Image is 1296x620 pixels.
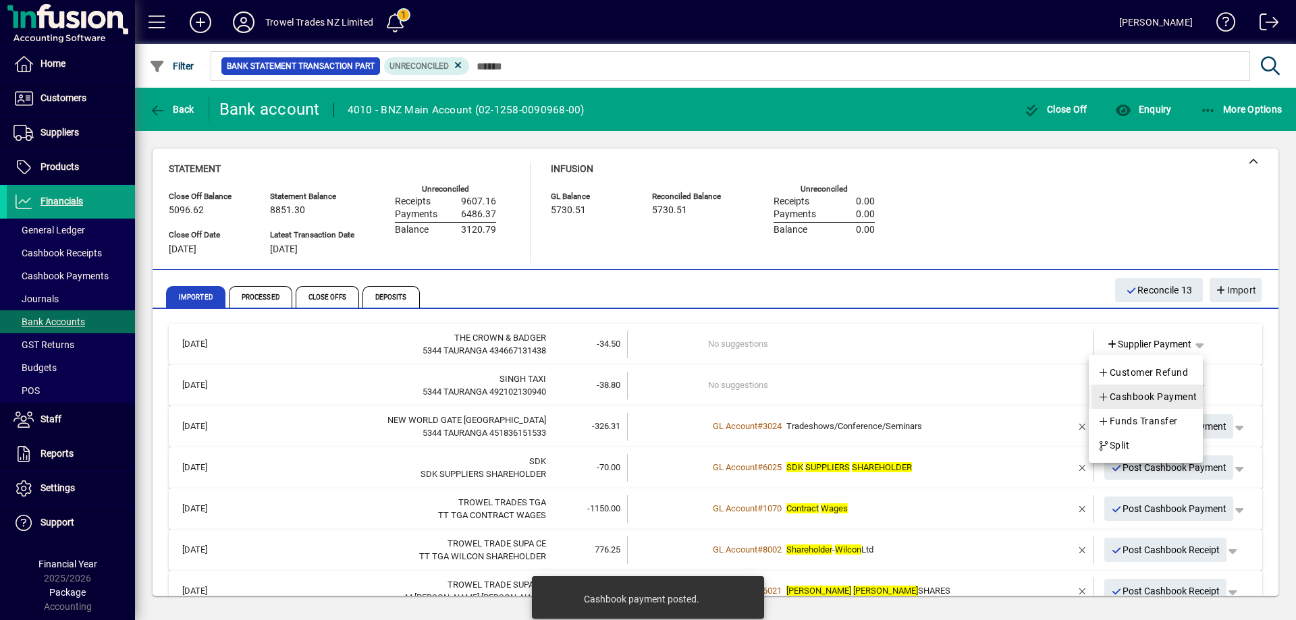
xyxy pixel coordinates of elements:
span: Split [1098,437,1129,453]
a: Funds Transfer [1089,409,1203,433]
span: Funds Transfer [1098,413,1178,429]
a: Customer Refund [1089,360,1203,385]
a: Cashbook Payment [1089,385,1203,409]
span: Customer Refund [1098,364,1188,381]
span: Cashbook Payment [1098,389,1197,405]
button: Split [1089,433,1203,457]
